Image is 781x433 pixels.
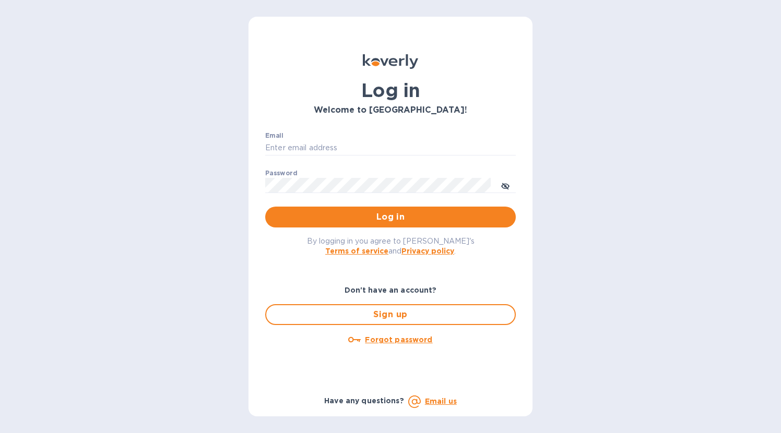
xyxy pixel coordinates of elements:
[265,140,516,156] input: Enter email address
[324,396,404,405] b: Have any questions?
[345,286,437,294] b: Don't have an account?
[401,247,454,255] a: Privacy policy
[265,133,283,139] label: Email
[495,175,516,196] button: toggle password visibility
[365,335,432,344] u: Forgot password
[307,237,475,255] span: By logging in you agree to [PERSON_NAME]'s and .
[325,247,388,255] a: Terms of service
[265,105,516,115] h3: Welcome to [GEOGRAPHIC_DATA]!
[275,308,506,321] span: Sign up
[265,304,516,325] button: Sign up
[265,79,516,101] h1: Log in
[425,397,457,405] a: Email us
[265,170,297,176] label: Password
[265,207,516,227] button: Log in
[274,211,507,223] span: Log in
[363,54,418,69] img: Koverly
